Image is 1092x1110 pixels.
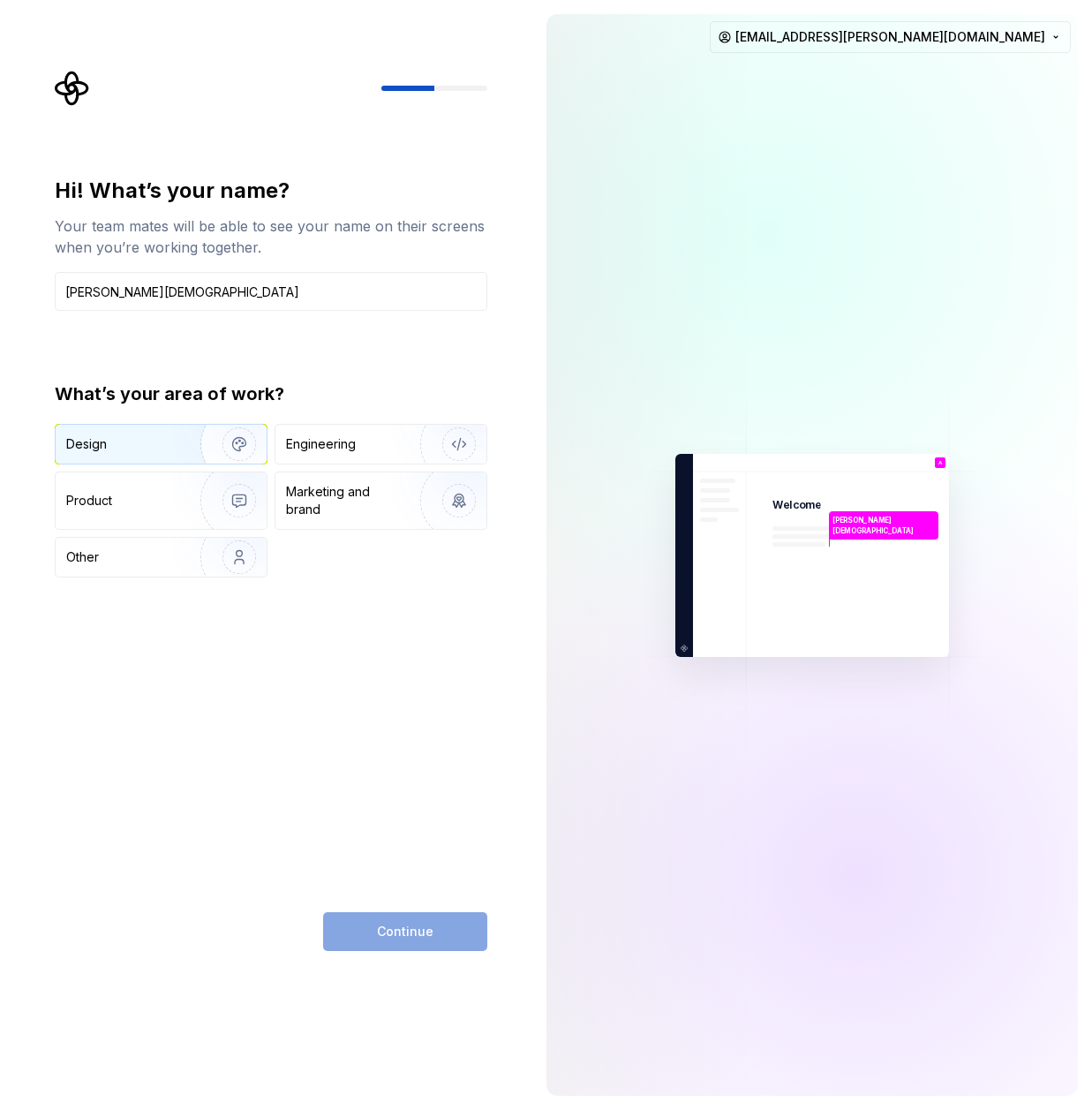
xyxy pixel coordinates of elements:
button: [EMAIL_ADDRESS][PERSON_NAME][DOMAIN_NAME] [710,21,1071,53]
div: Product [66,492,112,510]
input: Han Solo [55,272,487,311]
div: Hi! What’s your name? [55,177,487,205]
p: A [938,460,943,465]
svg: Supernova Logo [55,71,90,106]
span: [EMAIL_ADDRESS][PERSON_NAME][DOMAIN_NAME] [735,28,1045,46]
div: Engineering [286,435,356,453]
p: [PERSON_NAME][DEMOGRAPHIC_DATA] [832,515,935,536]
p: Welcome [772,498,821,512]
div: What’s your area of work? [55,381,487,406]
div: Design [66,435,107,453]
div: Marketing and brand [286,483,405,518]
div: Your team mates will be able to see your name on their screens when you’re working together. [55,215,487,258]
keeper-lock: Open Keeper Popup [456,281,477,302]
div: Other [66,548,99,566]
